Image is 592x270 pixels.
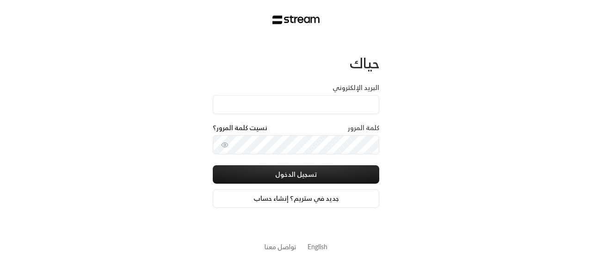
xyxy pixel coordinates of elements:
button: toggle password visibility [217,138,232,152]
button: تسجيل الدخول [213,165,379,184]
a: English [308,238,327,255]
a: نسيت كلمة المرور؟ [213,123,267,132]
a: تواصل معنا [265,241,296,252]
button: تواصل معنا [265,242,296,252]
a: جديد في ستريم؟ إنشاء حساب [213,189,379,208]
img: Stream Logo [272,15,320,24]
label: البريد الإلكتروني [333,83,379,92]
span: حياك [350,51,379,75]
label: كلمة المرور [348,123,379,132]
